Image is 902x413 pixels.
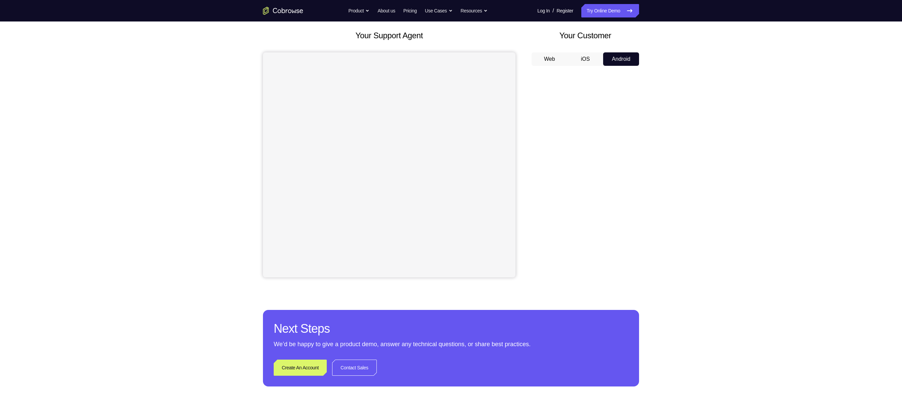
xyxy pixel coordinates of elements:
[581,4,639,17] a: Try Online Demo
[349,4,370,17] button: Product
[537,4,550,17] a: Log In
[568,52,603,66] button: iOS
[403,4,417,17] a: Pricing
[552,7,554,15] span: /
[377,4,395,17] a: About us
[461,4,488,17] button: Resources
[274,321,628,337] h2: Next Steps
[263,30,515,42] h2: Your Support Agent
[263,52,515,277] iframe: Agent
[274,339,628,349] p: We’d be happy to give a product demo, answer any technical questions, or share best practices.
[557,4,573,17] a: Register
[603,52,639,66] button: Android
[532,30,639,42] h2: Your Customer
[332,360,377,376] a: Contact Sales
[263,7,303,15] a: Go to the home page
[425,4,452,17] button: Use Cases
[274,360,327,376] a: Create An Account
[532,52,568,66] button: Web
